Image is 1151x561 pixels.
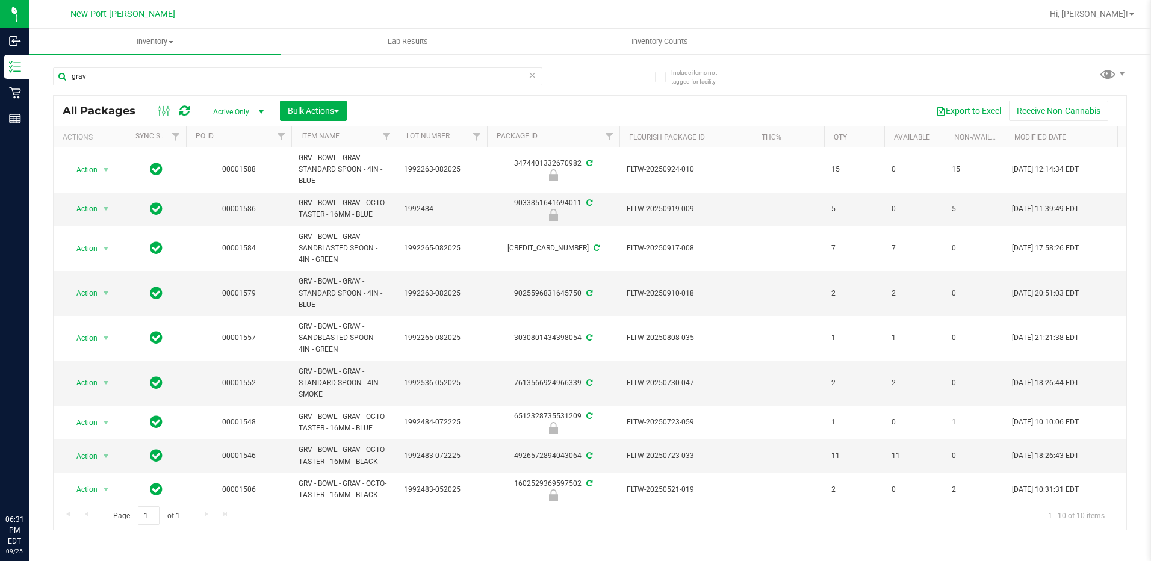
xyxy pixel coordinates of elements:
span: 1992483-072225 [404,450,480,462]
a: Lab Results [281,29,533,54]
div: 3474401332670982 [485,158,621,181]
span: 1 [952,417,997,428]
span: Bulk Actions [288,106,339,116]
a: Filter [271,126,291,147]
span: 0 [952,377,997,389]
span: GRV - BOWL - GRAV - STANDARD SPOON - 4IN - SMOKE [299,366,389,401]
span: [DATE] 11:39:49 EDT [1012,203,1079,215]
span: 7 [831,243,877,254]
span: [DATE] 10:10:06 EDT [1012,417,1079,428]
span: FLTW-20250924-010 [627,164,745,175]
span: Action [66,200,98,217]
div: Quarantine [485,489,621,501]
span: Include items not tagged for facility [671,68,731,86]
a: Modified Date [1014,133,1066,141]
span: 0 [892,203,937,215]
span: FLTW-20250723-033 [627,450,745,462]
div: 7613566924966339 [485,377,621,389]
span: select [99,161,114,178]
span: Action [66,374,98,391]
span: 0 [952,450,997,462]
a: Inventory Counts [534,29,786,54]
input: Search Package ID, Item Name, SKU, Lot or Part Number... [53,67,542,85]
a: 00001584 [222,244,256,252]
span: GRV - BOWL - GRAV - OCTO-TASTER - 16MM - BLACK [299,444,389,467]
span: Sync from Compliance System [585,159,592,167]
span: 11 [892,450,937,462]
span: 0 [892,417,937,428]
span: 0 [952,243,997,254]
span: [DATE] 17:58:26 EDT [1012,243,1079,254]
span: Action [66,414,98,431]
a: 00001506 [222,485,256,494]
span: select [99,414,114,431]
span: Action [66,448,98,465]
a: Filter [467,126,487,147]
a: Inventory [29,29,281,54]
a: Package ID [497,132,538,140]
span: Action [66,285,98,302]
a: 00001552 [222,379,256,387]
span: Action [66,240,98,257]
div: Newly Received [485,209,621,221]
span: 1992263-082025 [404,164,480,175]
span: GRV - BOWL - GRAV - SANDBLASTED SPOON - 4IN - GREEN [299,321,389,356]
span: 11 [831,450,877,462]
a: 00001579 [222,289,256,297]
button: Receive Non-Cannabis [1009,101,1108,121]
span: select [99,200,114,217]
div: 4926572894043064 [485,450,621,462]
span: 5 [952,203,997,215]
span: 15 [831,164,877,175]
span: FLTW-20250910-018 [627,288,745,299]
span: 2 [831,484,877,495]
span: 1 - 10 of 10 items [1038,506,1114,524]
div: Actions [63,133,121,141]
inline-svg: Retail [9,87,21,99]
span: 2 [892,377,937,389]
span: 15 [952,164,997,175]
span: 0 [952,332,997,344]
span: 1992536-052025 [404,377,480,389]
span: Sync from Compliance System [585,289,592,297]
span: Sync from Compliance System [585,451,592,460]
span: 1 [831,417,877,428]
button: Export to Excel [928,101,1009,121]
span: 1992263-082025 [404,288,480,299]
a: Non-Available [954,133,1008,141]
span: 1992484 [404,203,480,215]
span: Page of 1 [103,506,190,525]
span: 0 [892,164,937,175]
a: THC% [762,133,781,141]
span: [DATE] 20:51:03 EDT [1012,288,1079,299]
span: Inventory Counts [615,36,704,47]
span: Inventory [29,36,281,47]
span: 1992484-072225 [404,417,480,428]
span: GRV - BOWL - GRAV - OCTO-TASTER - 16MM - BLACK [299,478,389,501]
span: 0 [892,484,937,495]
span: All Packages [63,104,147,117]
a: PO ID [196,132,214,140]
span: select [99,285,114,302]
span: 2 [831,288,877,299]
span: GRV - BOWL - GRAV - SANDBLASTED SPOON - 4IN - GREEN [299,231,389,266]
a: Filter [600,126,619,147]
span: [DATE] 10:31:31 EDT [1012,484,1079,495]
a: Available [894,133,930,141]
span: select [99,448,114,465]
iframe: Resource center [12,465,48,501]
span: GRV - BOWL - GRAV - OCTO-TASTER - 16MM - BLUE [299,197,389,220]
a: Qty [834,133,847,141]
div: Newly Received [485,422,621,434]
p: 09/25 [5,547,23,556]
span: Hi, [PERSON_NAME]! [1050,9,1128,19]
span: Clear [529,67,537,83]
span: FLTW-20250808-035 [627,332,745,344]
a: Flourish Package ID [629,133,705,141]
span: In Sync [150,161,163,178]
div: 1602529369597502 [485,478,621,501]
span: Sync from Compliance System [592,244,600,252]
span: In Sync [150,414,163,430]
span: New Port [PERSON_NAME] [70,9,175,19]
span: 1992265-082025 [404,332,480,344]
